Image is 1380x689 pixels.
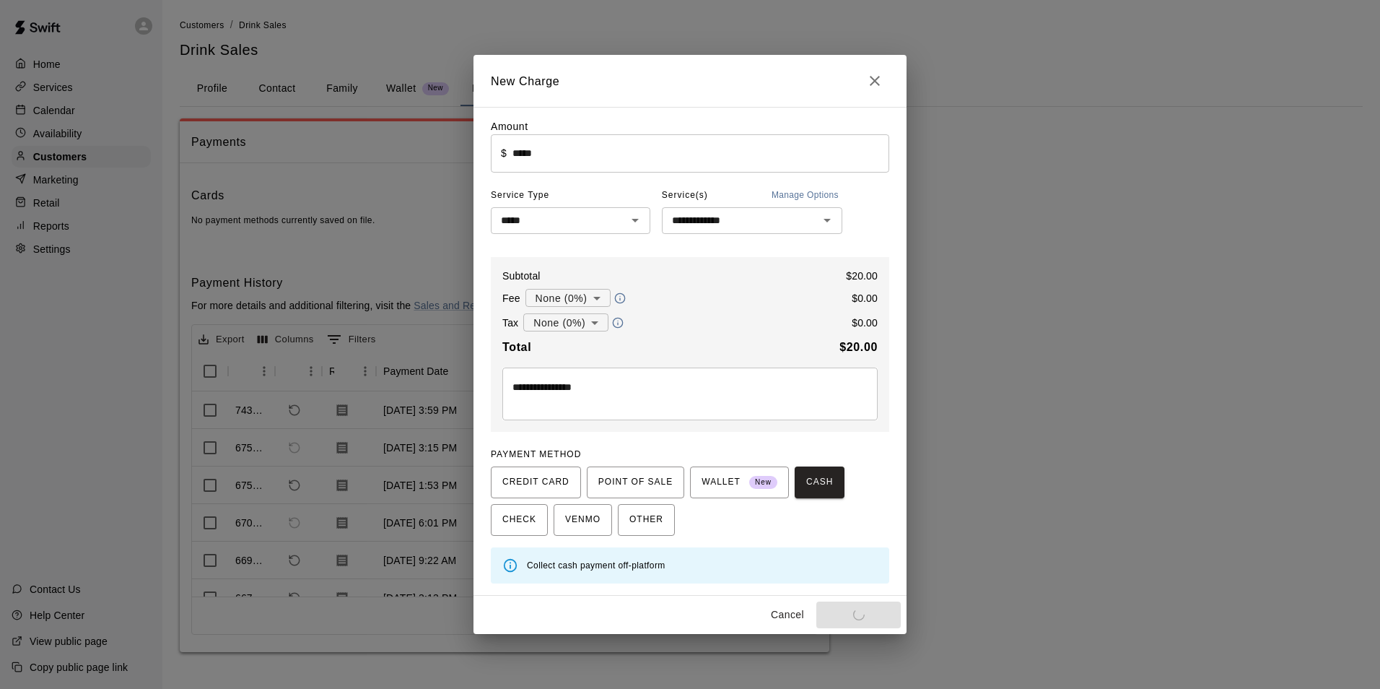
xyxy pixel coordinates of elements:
[473,55,907,107] h2: New Charge
[502,471,569,494] span: CREDIT CARD
[806,471,833,494] span: CASH
[554,504,612,536] button: VENMO
[817,210,837,230] button: Open
[491,504,548,536] button: CHECK
[587,467,684,498] button: POINT OF SALE
[565,508,601,532] span: VENMO
[846,269,878,283] p: $ 20.00
[839,341,878,353] b: $ 20.00
[491,184,650,207] span: Service Type
[764,602,811,628] button: Cancel
[702,471,777,494] span: WALLET
[860,66,889,95] button: Close
[527,560,665,571] span: Collect cash payment off-platform
[690,467,789,498] button: WALLET New
[852,316,878,330] p: $ 0.00
[749,473,777,493] span: New
[662,184,708,207] span: Service(s)
[598,471,673,494] span: POINT OF SALE
[629,508,663,532] span: OTHER
[768,184,842,207] button: Manage Options
[491,121,528,132] label: Amount
[491,467,581,498] button: CREDIT CARD
[502,316,518,330] p: Tax
[501,146,507,160] p: $
[491,449,581,459] span: PAYMENT METHOD
[618,504,675,536] button: OTHER
[502,341,531,353] b: Total
[525,285,611,311] div: None (0%)
[502,508,536,532] span: CHECK
[625,210,645,230] button: Open
[795,467,844,498] button: CASH
[502,269,541,283] p: Subtotal
[502,291,520,305] p: Fee
[852,291,878,305] p: $ 0.00
[523,309,608,336] div: None (0%)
